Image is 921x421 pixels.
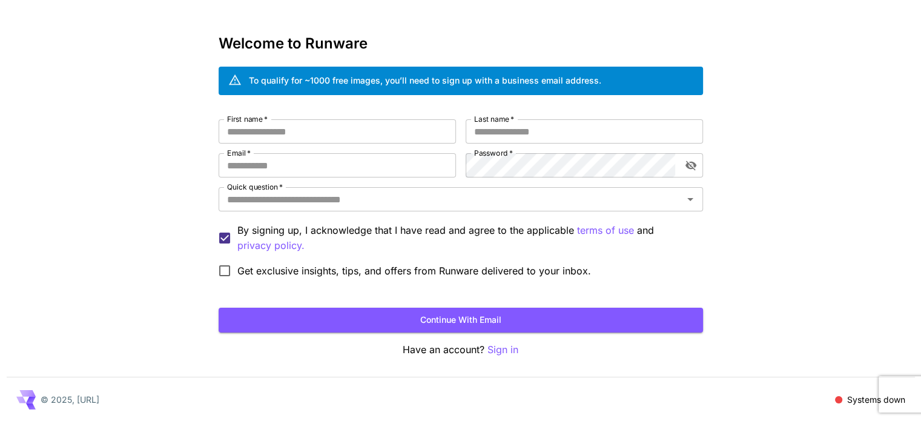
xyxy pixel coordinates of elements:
[237,238,305,253] p: privacy policy.
[577,223,634,238] button: By signing up, I acknowledge that I have read and agree to the applicable and privacy policy.
[847,393,905,406] p: Systems down
[680,154,702,176] button: toggle password visibility
[219,35,703,52] h3: Welcome to Runware
[227,114,268,124] label: First name
[577,223,634,238] p: terms of use
[237,238,305,253] button: By signing up, I acknowledge that I have read and agree to the applicable terms of use and
[474,114,514,124] label: Last name
[219,342,703,357] p: Have an account?
[237,264,591,278] span: Get exclusive insights, tips, and offers from Runware delivered to your inbox.
[474,148,513,158] label: Password
[249,74,601,87] div: To qualify for ~1000 free images, you’ll need to sign up with a business email address.
[487,342,518,357] button: Sign in
[227,182,283,192] label: Quick question
[219,308,703,333] button: Continue with email
[227,148,251,158] label: Email
[237,223,693,253] p: By signing up, I acknowledge that I have read and agree to the applicable and
[41,393,99,406] p: © 2025, [URL]
[682,191,699,208] button: Open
